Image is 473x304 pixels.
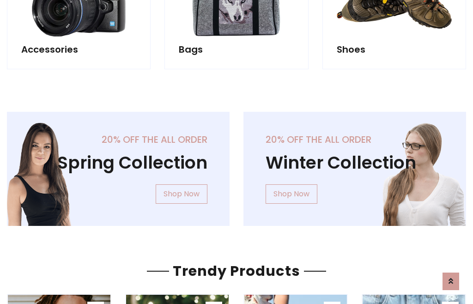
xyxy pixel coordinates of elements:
h5: Shoes [337,44,452,55]
h1: Spring Collection [29,152,207,173]
span: Trendy Products [169,261,304,281]
a: Shop Now [156,184,207,204]
h5: Bags [179,44,294,55]
h5: Accessories [21,44,136,55]
h5: 20% off the all order [266,134,444,145]
h5: 20% off the all order [29,134,207,145]
a: Shop Now [266,184,317,204]
h1: Winter Collection [266,152,444,173]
